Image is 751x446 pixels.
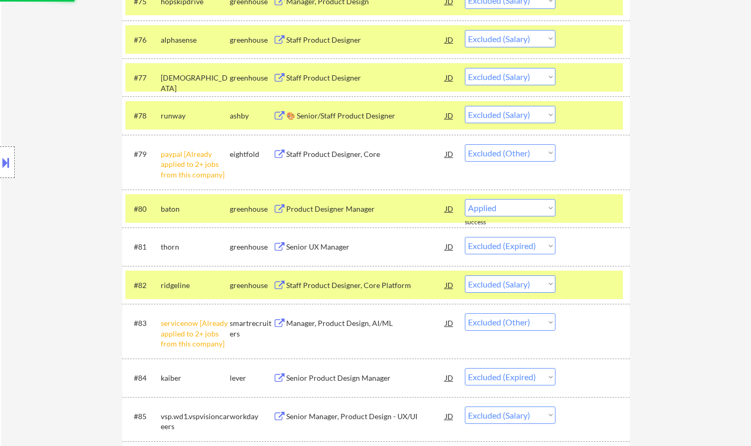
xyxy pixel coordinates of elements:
[444,199,455,218] div: JD
[230,204,273,214] div: greenhouse
[444,313,455,332] div: JD
[286,280,445,291] div: Staff Product Designer, Core Platform
[444,368,455,387] div: JD
[286,242,445,252] div: Senior UX Manager
[286,149,445,160] div: Staff Product Designer, Core
[230,111,273,121] div: ashby
[161,149,230,180] div: paypal [Already applied to 2+ jobs from this company]
[161,242,230,252] div: thorn
[286,111,445,121] div: 🎨 Senior/Staff Product Designer
[286,204,445,214] div: Product Designer Manager
[444,106,455,125] div: JD
[161,35,230,45] div: alphasense
[444,68,455,87] div: JD
[161,73,230,93] div: [DEMOGRAPHIC_DATA]
[230,149,273,160] div: eightfold
[134,411,152,422] div: #85
[465,218,507,227] div: success
[134,318,152,329] div: #83
[286,411,445,422] div: Senior Manager, Product Design - UX/UI
[161,204,230,214] div: baton
[134,373,152,383] div: #84
[134,35,152,45] div: #76
[230,73,273,83] div: greenhouse
[161,411,230,432] div: vsp.wd1.vspvisioncareers
[286,318,445,329] div: Manager, Product Design, AI/ML
[230,242,273,252] div: greenhouse
[161,318,230,349] div: servicenow [Already applied to 2+ jobs from this company]
[286,35,445,45] div: Staff Product Designer
[230,35,273,45] div: greenhouse
[161,111,230,121] div: runway
[444,275,455,294] div: JD
[230,318,273,339] div: smartrecruiters
[161,280,230,291] div: ridgeline
[161,373,230,383] div: kaiber
[230,280,273,291] div: greenhouse
[444,237,455,256] div: JD
[134,280,152,291] div: #82
[444,144,455,163] div: JD
[444,30,455,49] div: JD
[286,373,445,383] div: Senior Product Design Manager
[230,373,273,383] div: lever
[230,411,273,422] div: workday
[444,407,455,425] div: JD
[286,73,445,83] div: Staff Product Designer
